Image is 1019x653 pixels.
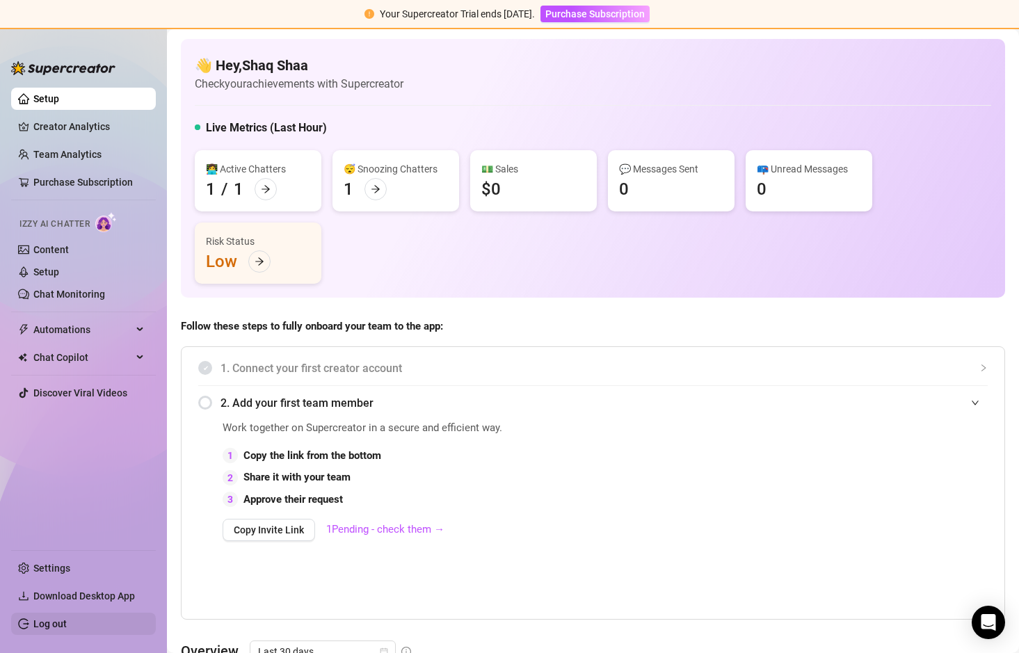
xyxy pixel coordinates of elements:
strong: Copy the link from the bottom [243,449,381,462]
img: AI Chatter [95,212,117,232]
div: 👩‍💻 Active Chatters [206,161,310,177]
strong: Follow these steps to fully onboard your team to the app: [181,320,443,332]
span: Work together on Supercreator in a secure and efficient way. [223,420,675,437]
span: arrow-right [261,184,271,194]
div: 1. Connect your first creator account [198,351,988,385]
span: arrow-right [371,184,380,194]
button: Copy Invite Link [223,519,315,541]
a: Team Analytics [33,149,102,160]
div: 1 [206,178,216,200]
img: logo-BBDzfeDw.svg [11,61,115,75]
strong: Approve their request [243,493,343,506]
span: arrow-right [255,257,264,266]
div: 1 [234,178,243,200]
span: Download Desktop App [33,590,135,602]
div: 0 [619,178,629,200]
div: 2. Add your first team member [198,386,988,420]
span: 2. Add your first team member [220,394,988,412]
span: Automations [33,319,132,341]
span: exclamation-circle [364,9,374,19]
a: Purchase Subscription [33,177,133,188]
h4: 👋 Hey, Shaq Shaa [195,56,403,75]
span: Chat Copilot [33,346,132,369]
h5: Live Metrics (Last Hour) [206,120,327,136]
a: Chat Monitoring [33,289,105,300]
span: Izzy AI Chatter [19,218,90,231]
span: 1. Connect your first creator account [220,360,988,377]
article: Check your achievements with Supercreator [195,75,403,92]
a: Discover Viral Videos [33,387,127,398]
div: 💵 Sales [481,161,586,177]
div: 3 [223,492,238,507]
img: Chat Copilot [18,353,27,362]
div: Open Intercom Messenger [972,606,1005,639]
span: expanded [971,398,979,407]
button: Purchase Subscription [540,6,650,22]
span: Copy Invite Link [234,524,304,535]
div: 😴 Snoozing Chatters [344,161,448,177]
a: 1 Pending - check them → [326,523,444,535]
span: Purchase Subscription [545,8,645,19]
a: Setup [33,93,59,104]
div: Risk Status [206,234,310,249]
strong: Share it with your team [243,471,351,483]
a: Content [33,244,69,255]
a: Log out [33,618,67,629]
div: $0 [481,178,501,200]
div: 💬 Messages Sent [619,161,723,177]
span: thunderbolt [18,324,29,335]
a: Settings [33,563,70,574]
span: Your Supercreator Trial ends [DATE]. [380,8,535,19]
div: 2 [223,470,238,485]
div: 📪 Unread Messages [757,161,861,177]
a: 1Pending - check them → [315,522,444,538]
a: Purchase Subscription [540,8,650,19]
div: 0 [757,178,767,200]
a: Setup [33,266,59,277]
iframe: Adding Team Members [709,420,988,598]
div: 1 [344,178,353,200]
a: Creator Analytics [33,115,145,138]
span: download [18,590,29,602]
div: 1 [223,448,238,463]
span: collapsed [979,364,988,372]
